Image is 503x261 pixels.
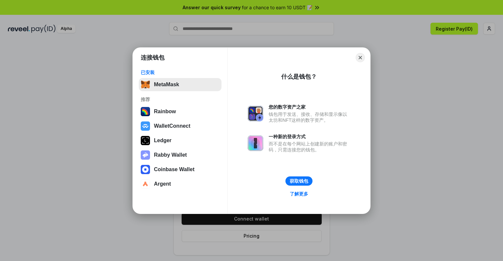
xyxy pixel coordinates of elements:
div: 推荐 [141,96,220,102]
div: Coinbase Wallet [154,167,194,172]
div: Ledger [154,138,171,144]
div: Rainbow [154,109,176,115]
div: 什么是钱包？ [281,73,317,81]
button: Coinbase Wallet [139,163,222,176]
button: Argent [139,177,222,191]
div: 已安装 [141,69,220,75]
img: svg+xml,%3Csvg%20width%3D%2228%22%20height%3D%2228%22%20viewBox%3D%220%200%2028%2028%22%20fill%3D... [141,121,150,131]
button: Rainbow [139,105,222,118]
img: svg+xml,%3Csvg%20xmlns%3D%22http%3A%2F%2Fwww.w3.org%2F2000%2Fsvg%22%20width%3D%2228%22%20height%3... [141,136,150,145]
div: Argent [154,181,171,187]
img: svg+xml,%3Csvg%20xmlns%3D%22http%3A%2F%2Fwww.w3.org%2F2000%2Fsvg%22%20fill%3D%22none%22%20viewBox... [141,150,150,160]
h1: 连接钱包 [141,54,164,62]
button: Close [356,53,365,62]
div: 您的数字资产之家 [269,104,350,110]
button: MetaMask [139,78,222,91]
button: Ledger [139,134,222,147]
button: Rabby Wallet [139,148,222,162]
div: 获取钱包 [290,178,308,184]
button: 获取钱包 [285,176,312,186]
img: svg+xml,%3Csvg%20width%3D%22120%22%20height%3D%22120%22%20viewBox%3D%220%200%20120%20120%22%20fil... [141,107,150,116]
img: svg+xml,%3Csvg%20width%3D%2228%22%20height%3D%2228%22%20viewBox%3D%220%200%2028%2028%22%20fill%3D... [141,165,150,174]
div: 一种新的登录方式 [269,134,350,140]
img: svg+xml,%3Csvg%20fill%3D%22none%22%20height%3D%2233%22%20viewBox%3D%220%200%2035%2033%22%20width%... [141,80,150,89]
img: svg+xml,%3Csvg%20xmlns%3D%22http%3A%2F%2Fwww.w3.org%2F2000%2Fsvg%22%20fill%3D%22none%22%20viewBox... [248,135,263,151]
div: MetaMask [154,82,179,88]
div: WalletConnect [154,123,191,129]
div: 了解更多 [290,191,308,197]
button: WalletConnect [139,119,222,133]
img: svg+xml,%3Csvg%20width%3D%2228%22%20height%3D%2228%22%20viewBox%3D%220%200%2028%2028%22%20fill%3D... [141,179,150,189]
div: 钱包用于发送、接收、存储和显示像以太坊和NFT这样的数字资产。 [269,111,350,123]
div: 而不是在每个网站上创建新的账户和密码，只需连接您的钱包。 [269,141,350,153]
a: 了解更多 [286,190,312,198]
div: Rabby Wallet [154,152,187,158]
img: svg+xml,%3Csvg%20xmlns%3D%22http%3A%2F%2Fwww.w3.org%2F2000%2Fsvg%22%20fill%3D%22none%22%20viewBox... [248,106,263,121]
